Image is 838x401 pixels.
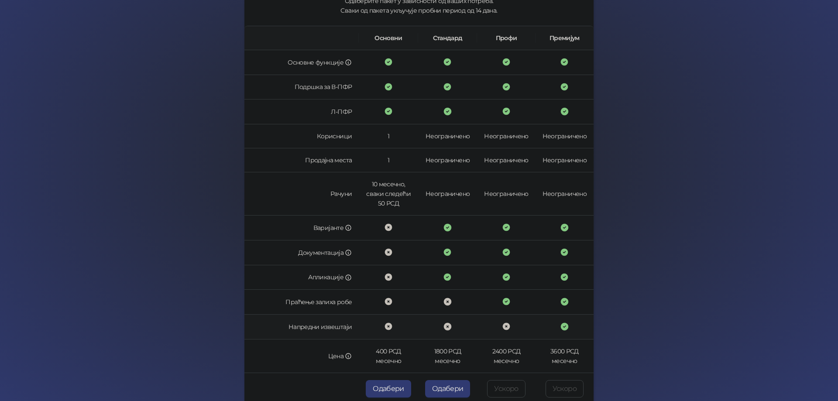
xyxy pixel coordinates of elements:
button: Ускоро [546,380,584,398]
button: Ускоро [487,380,525,398]
td: 400 РСД месечно [359,339,418,373]
td: 1 [359,124,418,148]
td: Основне функције [244,50,359,75]
td: Неограничено [477,124,535,148]
td: 1800 РСД месечно [418,339,477,373]
td: Неограничено [536,172,594,216]
td: 1 [359,148,418,172]
td: Л-ПФР [244,99,359,124]
td: Варијанте [244,216,359,240]
td: Рачуни [244,172,359,216]
td: Напредни извештаји [244,315,359,339]
td: Неограничено [477,148,535,172]
button: Одабери [425,380,471,398]
th: Стандард [418,26,477,50]
td: Корисници [244,124,359,148]
td: Подршка за В-ПФР [244,75,359,100]
td: Цена [244,339,359,373]
td: Праћење залиха робе [244,290,359,315]
td: Неограничено [477,172,535,216]
button: Одабери [366,380,411,398]
td: 2400 РСД месечно [477,339,535,373]
td: Неограничено [418,148,477,172]
td: 3600 РСД месечно [536,339,594,373]
th: Премијум [536,26,594,50]
td: Неограничено [536,148,594,172]
td: Неограничено [418,172,477,216]
td: 10 месечно, сваки следећи 50 РСД [359,172,418,216]
td: Неограничено [536,124,594,148]
td: Апликације [244,265,359,290]
td: Документација [244,240,359,265]
td: Неограничено [418,124,477,148]
th: Основни [359,26,418,50]
td: Продајна места [244,148,359,172]
th: Профи [477,26,535,50]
